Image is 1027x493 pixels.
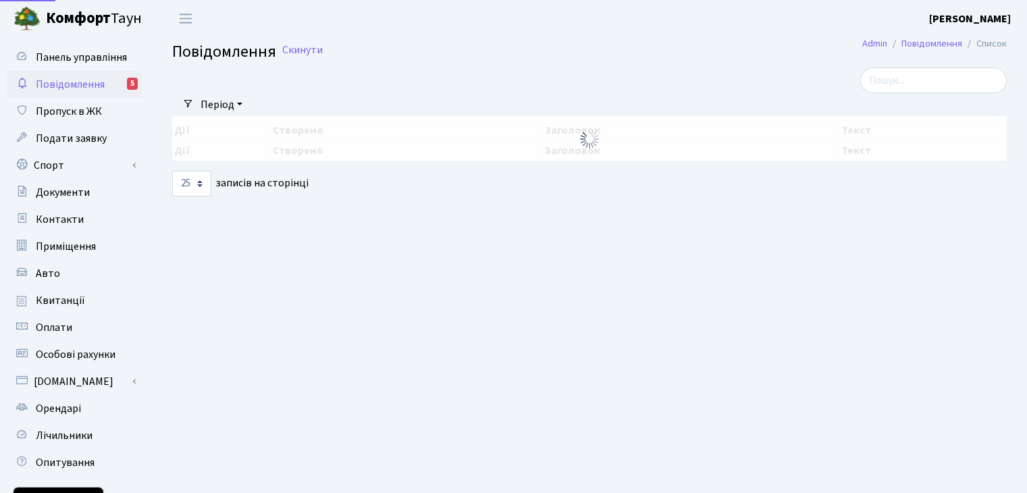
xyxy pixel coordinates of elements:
a: Пропуск в ЖК [7,98,142,125]
a: Контакти [7,206,142,233]
button: Переключити навігацію [169,7,203,30]
a: Особові рахунки [7,341,142,368]
span: Квитанції [36,293,85,308]
span: Повідомлення [172,40,276,63]
label: записів на сторінці [172,171,309,197]
a: Опитування [7,449,142,476]
a: Спорт [7,152,142,179]
b: [PERSON_NAME] [929,11,1011,26]
a: Повідомлення5 [7,71,142,98]
b: Комфорт [46,7,111,29]
span: Повідомлення [36,77,105,92]
select: записів на сторінці [172,171,211,197]
a: Період [195,93,248,116]
span: Опитування [36,455,95,470]
span: Таун [46,7,142,30]
span: Оплати [36,320,72,335]
span: Лічильники [36,428,93,443]
a: Лічильники [7,422,142,449]
a: Панель управління [7,44,142,71]
span: Особові рахунки [36,347,115,362]
a: [DOMAIN_NAME] [7,368,142,395]
span: Пропуск в ЖК [36,104,102,119]
span: Орендарі [36,401,81,416]
a: Admin [862,36,887,51]
li: Список [962,36,1007,51]
img: Обробка... [579,128,600,150]
span: Контакти [36,212,84,227]
a: Оплати [7,314,142,341]
img: logo.png [14,5,41,32]
a: Скинути [282,44,323,57]
a: Документи [7,179,142,206]
span: Панель управління [36,50,127,65]
nav: breadcrumb [842,30,1027,58]
span: Авто [36,266,60,281]
a: Орендарі [7,395,142,422]
a: Приміщення [7,233,142,260]
input: Пошук... [860,68,1007,93]
a: Квитанції [7,287,142,314]
a: Повідомлення [901,36,962,51]
a: Авто [7,260,142,287]
a: Подати заявку [7,125,142,152]
div: 5 [127,78,138,90]
span: Подати заявку [36,131,107,146]
a: [PERSON_NAME] [929,11,1011,27]
span: Документи [36,185,90,200]
span: Приміщення [36,239,96,254]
